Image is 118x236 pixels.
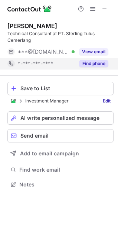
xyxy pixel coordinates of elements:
[7,147,114,160] button: Add to email campaign
[79,60,108,67] button: Reveal Button
[100,97,114,105] a: Edit
[7,129,114,142] button: Send email
[10,98,16,104] img: ContactOut
[7,179,114,190] button: Notes
[79,48,108,55] button: Reveal Button
[20,133,49,139] span: Send email
[7,4,52,13] img: ContactOut v5.3.10
[7,111,114,125] button: AI write personalized message
[19,166,111,173] span: Find work email
[19,181,111,188] span: Notes
[25,98,69,104] p: Investment Manager
[20,115,99,121] span: AI write personalized message
[18,48,69,55] span: ***@[DOMAIN_NAME]
[7,22,57,30] div: [PERSON_NAME]
[7,82,114,95] button: Save to List
[20,151,79,156] span: Add to email campaign
[20,85,110,91] div: Save to List
[7,30,114,44] div: Technical Consultant at PT. Sterling Tulus Cemerlang
[7,165,114,175] button: Find work email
